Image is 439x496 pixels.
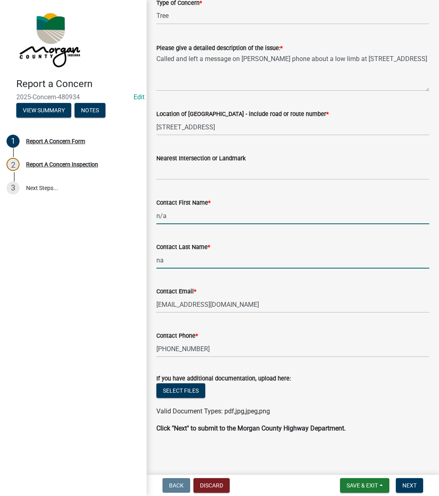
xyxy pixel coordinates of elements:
span: 2025-Concern-480934 [16,93,130,101]
button: Next [396,478,423,493]
button: Discard [193,478,230,493]
img: Morgan County, Indiana [16,9,82,70]
wm-modal-confirm: Edit Application Number [134,93,145,101]
label: Contact First Name [156,200,211,206]
label: Please give a detailed description of the issue: [156,46,283,51]
div: Report A Concern Form [26,138,85,144]
label: Location of [GEOGRAPHIC_DATA] - include road or route number [156,111,329,117]
span: Back [169,482,184,489]
div: Report A Concern Inspection [26,162,98,167]
wm-modal-confirm: Notes [75,107,105,114]
button: Back [162,478,190,493]
strong: Click "Next" to submit to the Morgan County Highway Department. [156,424,346,432]
div: 3 [7,181,20,194]
label: Contact Last Name [156,245,210,250]
a: Edit [134,93,145,101]
div: 1 [7,135,20,148]
label: Type of Concern [156,0,202,6]
wm-modal-confirm: Summary [16,107,71,114]
label: Contact Phone [156,333,198,339]
span: Save & Exit [347,482,378,489]
button: View Summary [16,103,71,118]
span: Next [402,482,417,489]
h4: Report a Concern [16,78,140,90]
button: Notes [75,103,105,118]
span: Valid Document Types: pdf,jpg,jpeg,png [156,407,270,415]
label: Contact Email [156,289,196,295]
label: If you have additional documentation, upload here: [156,376,291,382]
div: 2 [7,158,20,171]
label: Nearest Intersection or Landmark [156,156,246,162]
button: Save & Exit [340,478,389,493]
button: Select files [156,383,205,398]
